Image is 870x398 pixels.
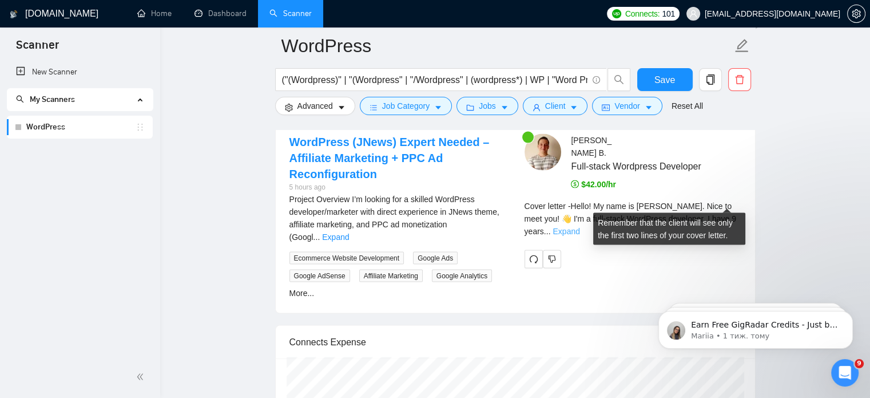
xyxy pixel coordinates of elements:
span: Save [654,73,675,87]
span: Job Category [382,100,430,112]
iframe: Intercom notifications повідомлення [641,287,870,367]
span: caret-down [570,103,578,112]
button: folderJobscaret-down [456,97,518,115]
a: searchScanner [269,9,312,18]
span: user [533,103,541,112]
div: 5 hours ago [289,182,506,193]
input: Search Freelance Jobs... [282,73,587,87]
span: Cover letter - Hello! My name is [PERSON_NAME]. Nice to meet you! 👋 I'm a full-stack WordPress de... [525,202,736,236]
span: caret-down [645,103,653,112]
span: Scanner [7,37,68,61]
span: $42.00/hr [571,180,616,189]
span: Google Ads [413,252,458,265]
span: edit [734,38,749,53]
span: user [689,10,697,18]
button: Save [637,68,693,91]
span: caret-down [434,103,442,112]
li: New Scanner [7,61,153,84]
span: idcard [602,103,610,112]
span: delete [729,74,750,85]
button: search [607,68,630,91]
a: homeHome [137,9,172,18]
a: New Scanner [16,61,144,84]
img: upwork-logo.png [612,9,621,18]
button: dislike [543,250,561,269]
span: Vendor [614,100,639,112]
span: search [608,74,630,85]
iframe: Intercom live chat [831,359,859,387]
span: Advanced [297,100,333,112]
span: 101 [662,7,674,20]
span: copy [700,74,721,85]
button: delete [728,68,751,91]
span: Ecommerce Website Development [289,252,404,265]
span: dislike [548,255,556,264]
button: userClientcaret-down [523,97,588,115]
div: Project Overview I’m looking for a skilled WordPress developer/marketer with direct experience in... [289,193,506,243]
span: ... [313,233,320,242]
span: caret-down [500,103,509,112]
span: bars [370,103,378,112]
a: Reset All [672,100,703,112]
button: setting [847,5,865,23]
div: Connects Expense [289,326,741,358]
img: logo [10,5,18,23]
img: c1t1-12U1nd9NGjJ-C3Y0oVP6hcSW5eXNgfV0X_QyHd3AlbTYL49HkdU8SGq7doRJS [525,134,561,171]
span: Google Analytics [432,270,492,282]
span: dollar [571,180,579,188]
span: My Scanners [30,94,75,104]
span: ... [544,227,551,236]
span: Google AdSense [289,270,350,282]
button: barsJob Categorycaret-down [360,97,452,115]
a: dashboardDashboard [194,9,247,18]
div: Remember that the client will see only the first two lines of your cover letter. [525,200,741,238]
span: My Scanners [16,94,75,104]
div: Remember that the client will see only the first two lines of your cover letter. [593,213,745,245]
a: Expand [553,227,579,236]
span: info-circle [593,76,600,84]
span: search [16,95,24,103]
span: [PERSON_NAME] B . [571,136,611,157]
span: Affiliate Marketing [359,270,423,282]
a: Expand [322,233,349,242]
span: Connects: [625,7,660,20]
button: idcardVendorcaret-down [592,97,662,115]
li: WordPress [7,116,153,139]
span: holder [136,123,145,132]
a: WordPress (JNews) Expert Needed – Affiliate Marketing + PPC Ad Reconfiguration [289,136,490,180]
span: Client [545,100,566,112]
span: setting [285,103,293,112]
span: redo [525,255,542,264]
a: More... [289,289,315,298]
span: double-left [136,371,148,383]
span: folder [466,103,474,112]
span: Full-stack Wordpress Developer [571,159,707,174]
span: 9 [855,359,864,368]
span: caret-down [337,103,345,112]
button: copy [699,68,722,91]
button: redo [525,250,543,269]
span: setting [848,9,865,18]
a: setting [847,9,865,18]
button: settingAdvancedcaret-down [275,97,355,115]
input: Scanner name... [281,31,732,60]
span: Project Overview I’m looking for a skilled WordPress developer/marketer with direct experience in... [289,195,499,242]
a: WordPress [26,116,136,139]
span: Jobs [479,100,496,112]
